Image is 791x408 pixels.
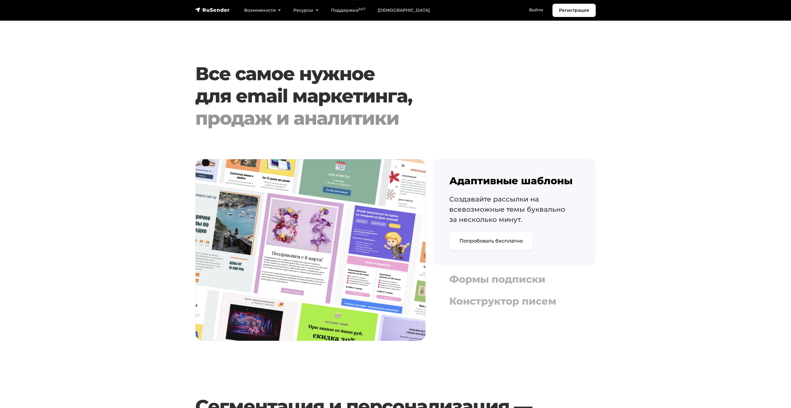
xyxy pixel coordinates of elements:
h4: Формы подписки [449,273,580,285]
a: Поддержка24/7 [325,4,371,17]
sup: 24/7 [358,7,365,11]
a: Попробовать бесплатно [449,232,533,250]
a: [DEMOGRAPHIC_DATA] [371,4,436,17]
a: Ресурсы [287,4,324,17]
img: platform-tab-01.jpg [196,159,425,341]
h1: Все самое нужное для email маркетинга, [195,63,562,129]
div: продаж и аналитики [195,107,562,129]
a: Регистрация [552,4,596,17]
img: RuSender [195,7,230,13]
h4: Конструктор писем [449,295,580,307]
a: Войти [523,4,549,16]
a: Возможности [238,4,287,17]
